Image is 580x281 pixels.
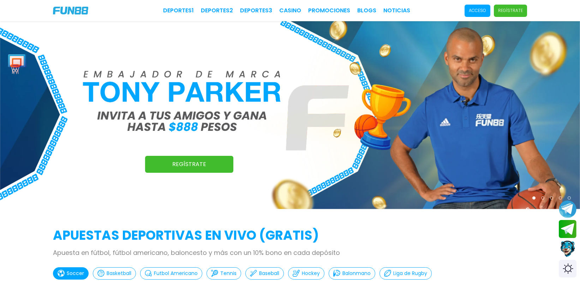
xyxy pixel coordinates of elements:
p: Balonmano [342,270,371,277]
p: Soccer [67,270,84,277]
h2: APUESTAS DEPORTIVAS EN VIVO (gratis) [53,226,527,245]
a: NOTICIAS [383,6,410,15]
button: Futbol Americano [140,267,202,280]
img: Company Logo [53,7,88,14]
button: Baseball [245,267,284,280]
button: Liga de Rugby [379,267,432,280]
button: Join telegram [559,220,576,238]
p: Liga de Rugby [393,270,427,277]
button: Hockey [288,267,324,280]
button: Balonmano [329,267,375,280]
p: Baseball [259,270,279,277]
a: Deportes2 [201,6,233,15]
a: Deportes1 [163,6,194,15]
p: Futbol Americano [154,270,198,277]
a: BLOGS [357,6,376,15]
div: Switch theme [559,260,576,277]
button: Contact customer service [559,240,576,258]
button: Join telegram channel [559,200,576,218]
p: Tennis [220,270,237,277]
button: Tennis [207,267,241,280]
p: Basketball [107,270,131,277]
p: Acceso [469,7,486,14]
p: Apuesta en fútbol, fútbol americano, baloncesto y más con un 10% bono en cada depósito [53,248,527,257]
a: CASINO [279,6,301,15]
a: Regístrate [145,156,233,173]
a: Promociones [308,6,350,15]
p: Hockey [302,270,320,277]
a: Deportes3 [240,6,272,15]
button: Soccer [53,267,89,280]
button: Basketball [93,267,136,280]
p: Regístrate [498,7,523,14]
